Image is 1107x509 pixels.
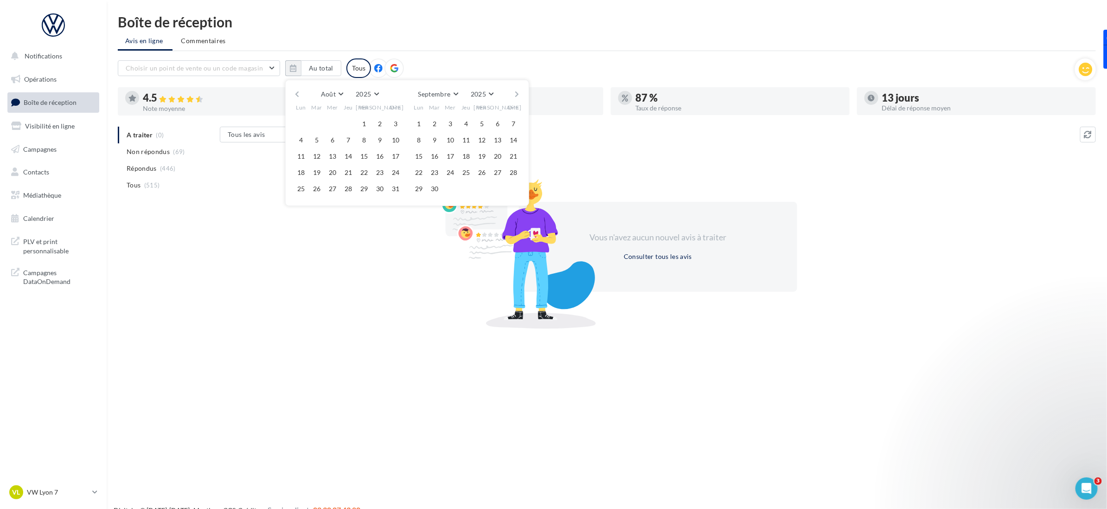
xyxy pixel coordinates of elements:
span: Notifications [25,52,62,60]
span: Contacts [23,168,49,176]
span: Calendrier [23,214,54,222]
button: 16 [428,149,442,163]
span: 3 [1094,477,1102,485]
button: 1 [357,117,371,131]
button: 22 [357,166,371,180]
button: Au total [285,60,341,76]
button: 10 [443,133,457,147]
a: Médiathèque [6,186,101,205]
button: 19 [310,166,324,180]
button: 5 [475,117,489,131]
button: 10 [389,133,403,147]
span: Jeu [461,103,471,111]
button: 24 [443,166,457,180]
span: (69) [173,148,185,155]
span: (515) [144,181,160,189]
button: Choisir un point de vente ou un code magasin [118,60,280,76]
span: Tous les avis [228,130,265,138]
button: 12 [310,149,324,163]
button: 19 [475,149,489,163]
button: 25 [459,166,473,180]
div: Vous n'avez aucun nouvel avis à traiter [578,232,738,244]
span: Dim [508,103,519,111]
span: (446) [160,165,176,172]
button: 2 [373,117,387,131]
iframe: Intercom live chat [1075,477,1098,500]
span: Lun [296,103,306,111]
button: 20 [491,149,505,163]
button: 15 [357,149,371,163]
a: Campagnes [6,140,101,159]
span: Répondus [127,164,157,173]
button: 21 [506,149,520,163]
button: 12 [475,133,489,147]
span: Campagnes DataOnDemand [23,266,96,286]
button: 17 [443,149,457,163]
button: Septembre [415,88,462,101]
button: 3 [389,117,403,131]
button: 7 [341,133,355,147]
span: Visibilité en ligne [25,122,75,130]
div: Tous [346,58,371,78]
span: Médiathèque [23,191,61,199]
span: 2025 [471,90,486,98]
button: 15 [412,149,426,163]
button: 26 [475,166,489,180]
span: Commentaires [181,36,226,45]
button: 8 [357,133,371,147]
span: Septembre [418,90,451,98]
button: Consulter tous les avis [620,251,696,262]
a: VL VW Lyon 7 [7,483,99,501]
a: Opérations [6,70,101,89]
button: 25 [294,182,308,196]
button: 20 [326,166,339,180]
span: Mer [327,103,338,111]
span: Non répondus [127,147,170,156]
div: Délai de réponse moyen [882,105,1088,111]
button: 29 [412,182,426,196]
button: 4 [459,117,473,131]
button: 18 [294,166,308,180]
button: Août [317,88,347,101]
button: 9 [373,133,387,147]
div: Boîte de réception [118,15,1096,29]
button: 11 [294,149,308,163]
button: 2 [428,117,442,131]
button: 14 [341,149,355,163]
button: 28 [341,182,355,196]
button: Notifications [6,46,97,66]
button: 11 [459,133,473,147]
button: 7 [506,117,520,131]
div: Note moyenne [143,105,349,112]
span: Mar [311,103,322,111]
button: 13 [491,133,505,147]
button: 27 [326,182,339,196]
button: 1 [412,117,426,131]
div: Taux de réponse [636,105,842,111]
button: 23 [373,166,387,180]
button: 24 [389,166,403,180]
span: Dim [390,103,401,111]
button: 13 [326,149,339,163]
button: Tous les avis [220,127,313,142]
span: [PERSON_NAME] [356,103,404,111]
button: 27 [491,166,505,180]
button: 18 [459,149,473,163]
button: 3 [443,117,457,131]
span: Opérations [24,75,57,83]
a: Campagnes DataOnDemand [6,263,101,290]
div: 13 jours [882,93,1088,103]
button: 31 [389,182,403,196]
button: 8 [412,133,426,147]
span: Choisir un point de vente ou un code magasin [126,64,263,72]
a: Contacts [6,162,101,182]
span: Lun [414,103,424,111]
button: 5 [310,133,324,147]
button: 29 [357,182,371,196]
span: Boîte de réception [24,98,77,106]
div: 87 % [636,93,842,103]
a: Boîte de réception [6,92,101,112]
button: 21 [341,166,355,180]
p: VW Lyon 7 [27,488,89,497]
